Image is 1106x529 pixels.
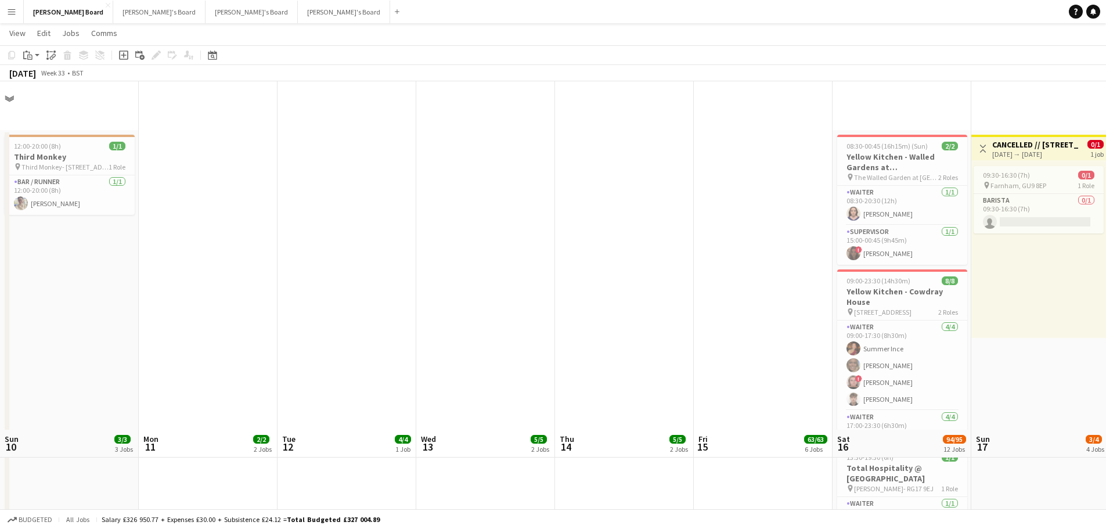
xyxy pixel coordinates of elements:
div: 12 Jobs [943,445,966,454]
span: [PERSON_NAME]- RG17 9EJ [854,484,934,493]
app-job-card: 09:00-23:30 (14h30m)8/8Yellow Kitchen - Cowdray House [STREET_ADDRESS]2 RolesWaiter4/409:00-17:30... [837,269,967,441]
span: 08:30-00:45 (16h15m) (Sun) [846,142,928,150]
app-card-role: Waiter4/409:00-17:30 (8h30m)Summer Ince[PERSON_NAME]![PERSON_NAME][PERSON_NAME] [837,321,967,411]
button: [PERSON_NAME]'s Board [206,1,298,23]
app-card-role: Waiter4/417:00-23:30 (6h30m)[PERSON_NAME] [837,411,967,501]
span: Thu [560,434,574,444]
div: 2 Jobs [254,445,272,454]
span: 5/5 [669,435,686,444]
span: 8/8 [942,276,958,285]
span: 94/95 [943,435,966,444]
span: ! [855,246,862,253]
div: BST [72,69,84,77]
div: 2 Jobs [531,445,549,454]
span: 4/4 [395,435,411,444]
span: 1 Role [941,484,958,493]
span: 12 [280,440,296,454]
span: 1/1 [109,142,125,150]
span: Mon [143,434,158,444]
span: Third Monkey- [STREET_ADDRESS] [21,163,109,171]
div: 6 Jobs [805,445,827,454]
span: Jobs [62,28,80,38]
h3: Yellow Kitchen - Walled Gardens at [GEOGRAPHIC_DATA] [837,152,967,172]
span: Sat [837,434,850,444]
a: Edit [33,26,55,41]
app-card-role: Bar / Runner1/112:00-20:00 (8h)[PERSON_NAME] [5,175,135,215]
span: 2 Roles [938,308,958,316]
span: The Walled Garden at [GEOGRAPHIC_DATA] [854,173,938,182]
div: 4 Jobs [1086,445,1104,454]
span: 2/2 [253,435,269,444]
a: Jobs [57,26,84,41]
span: 5/5 [531,435,547,444]
span: View [9,28,26,38]
div: [DATE] → [DATE] [992,150,1079,159]
span: 3/4 [1086,435,1102,444]
span: Sun [976,434,990,444]
span: 11 [142,440,158,454]
app-job-card: 12:00-20:00 (8h)1/1Third Monkey Third Monkey- [STREET_ADDRESS]1 RoleBar / Runner1/112:00-20:00 (8... [5,135,135,215]
app-card-role: Barista0/109:30-16:30 (7h) [974,194,1104,233]
h3: CANCELLED // [STREET_ADDRESS] [992,139,1079,150]
span: Comms [91,28,117,38]
span: Tue [282,434,296,444]
button: [PERSON_NAME]'s Board [298,1,390,23]
span: Week 33 [38,69,67,77]
button: Budgeted [6,513,54,526]
span: 14 [558,440,574,454]
span: Budgeted [19,516,52,524]
span: 13 [419,440,436,454]
span: 10 [3,440,19,454]
h3: Total Hospitality @ [GEOGRAPHIC_DATA] [837,463,967,484]
span: Wed [421,434,436,444]
span: 17 [974,440,990,454]
span: 0/1 [1087,140,1104,149]
div: [DATE] [9,67,36,79]
app-card-role: Waiter1/108:30-20:30 (12h)[PERSON_NAME] [837,186,967,225]
div: 1 Job [395,445,410,454]
span: 15 [697,440,708,454]
span: Farnham, GU9 8EP [990,181,1046,190]
div: 1 job [1090,149,1104,159]
span: [STREET_ADDRESS] [854,308,912,316]
a: View [5,26,30,41]
span: Fri [698,434,708,444]
app-job-card: 08:30-00:45 (16h15m) (Sun)2/2Yellow Kitchen - Walled Gardens at [GEOGRAPHIC_DATA] The Walled Gard... [837,135,967,265]
span: 1 Role [1078,181,1094,190]
div: 2 Jobs [670,445,688,454]
span: 12:00-20:00 (8h) [14,142,61,150]
span: 1 Role [109,163,125,171]
span: 3/3 [114,435,131,444]
button: [PERSON_NAME] Board [24,1,113,23]
div: 3 Jobs [115,445,133,454]
span: 09:30-16:30 (7h) [983,171,1030,179]
span: 2 Roles [938,173,958,182]
span: 09:00-23:30 (14h30m) [846,276,910,285]
span: Edit [37,28,51,38]
a: Comms [87,26,122,41]
span: Sun [5,434,19,444]
app-card-role: Supervisor1/115:00-00:45 (9h45m)![PERSON_NAME] [837,225,967,265]
span: 0/1 [1078,171,1094,179]
app-job-card: 09:30-16:30 (7h)0/1 Farnham, GU9 8EP1 RoleBarista0/109:30-16:30 (7h) [974,166,1104,233]
span: All jobs [64,515,92,524]
span: Total Budgeted £327 004.89 [287,515,380,524]
span: 16 [835,440,850,454]
span: 63/63 [804,435,827,444]
span: 2/2 [942,142,958,150]
div: Salary £326 950.77 + Expenses £30.00 + Subsistence £24.12 = [102,515,380,524]
h3: Yellow Kitchen - Cowdray House [837,286,967,307]
button: [PERSON_NAME]'s Board [113,1,206,23]
span: ! [855,375,862,382]
h3: Third Monkey [5,152,135,162]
